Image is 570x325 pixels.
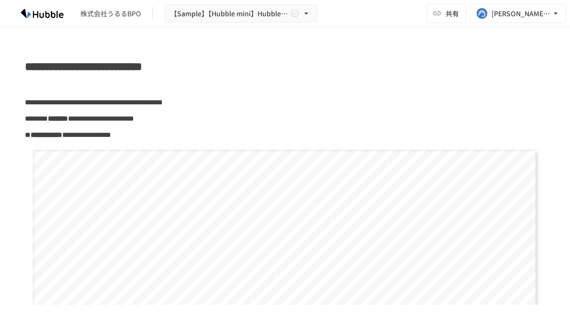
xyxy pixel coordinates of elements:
div: [PERSON_NAME][EMAIL_ADDRESS][PERSON_NAME][DOMAIN_NAME] [492,8,551,20]
button: 【Sample】【Hubble mini】Hubble×企業名 オンボーディングプロジェクト [164,4,317,23]
button: [PERSON_NAME][EMAIL_ADDRESS][PERSON_NAME][DOMAIN_NAME] [470,4,566,23]
img: HzDRNkGCf7KYO4GfwKnzITak6oVsp5RHeZBEM1dQFiQ [11,6,73,21]
div: 株式会社うるるBPO [80,9,141,19]
span: 【Sample】【Hubble mini】Hubble×企業名 オンボーディングプロジェクト [170,8,288,20]
span: 共有 [446,8,459,19]
button: 共有 [426,4,467,23]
